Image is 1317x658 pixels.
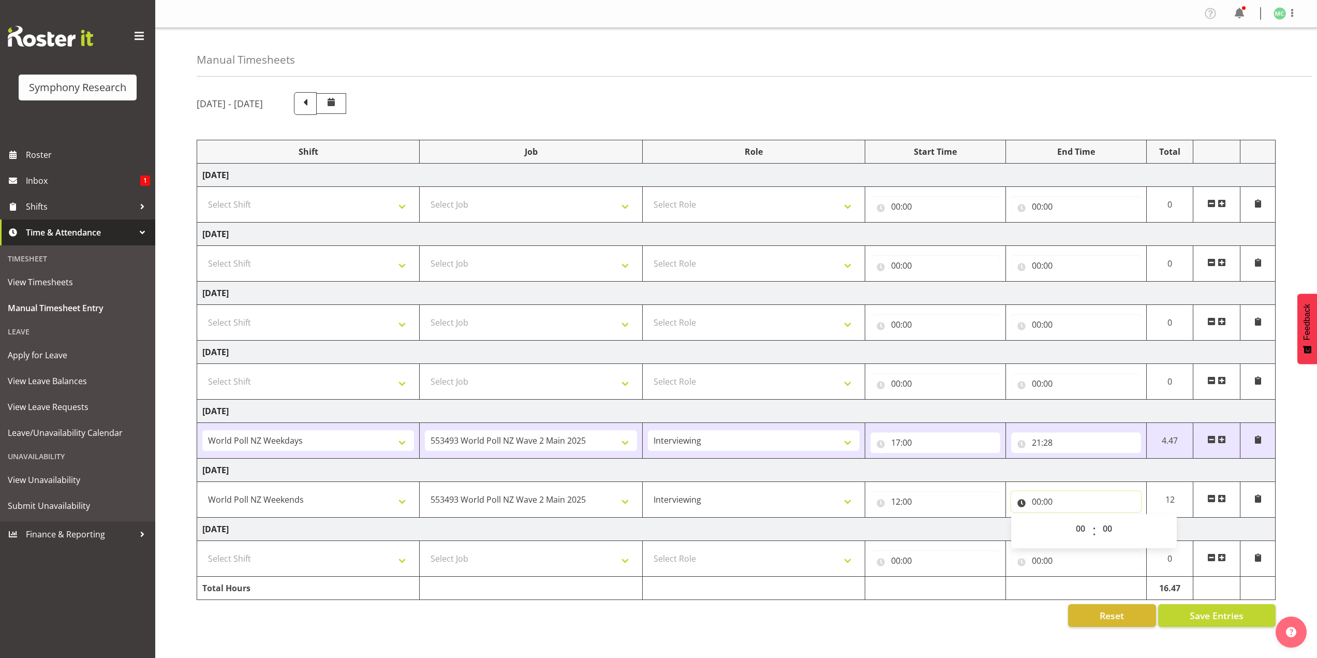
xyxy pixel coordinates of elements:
td: [DATE] [197,223,1276,246]
span: View Timesheets [8,274,147,290]
td: 16.47 [1146,577,1193,600]
td: [DATE] [197,459,1276,482]
input: Click to select... [1011,432,1141,453]
td: Total Hours [197,577,420,600]
span: 1 [140,176,150,186]
span: Reset [1100,609,1124,622]
img: matthew-coleman1906.jpg [1274,7,1286,20]
input: Click to select... [1011,491,1141,512]
span: View Leave Balances [8,373,147,389]
input: Click to select... [870,373,1000,394]
a: View Unavailability [3,467,153,493]
td: [DATE] [197,400,1276,423]
span: Leave/Unavailability Calendar [8,425,147,441]
td: 0 [1146,364,1193,400]
input: Click to select... [1011,373,1141,394]
td: 0 [1146,305,1193,341]
div: Role [648,145,860,158]
input: Click to select... [870,491,1000,512]
a: View Timesheets [3,269,153,295]
input: Click to select... [870,432,1000,453]
button: Feedback - Show survey [1297,294,1317,364]
input: Click to select... [870,255,1000,276]
td: 12 [1146,482,1193,518]
td: 0 [1146,246,1193,282]
div: Shift [202,145,414,158]
h4: Manual Timesheets [197,54,295,66]
input: Click to select... [870,196,1000,217]
div: Leave [3,321,153,342]
span: View Unavailability [8,472,147,488]
td: 0 [1146,541,1193,577]
button: Save Entries [1158,604,1276,627]
div: Job [425,145,637,158]
div: End Time [1011,145,1141,158]
span: Save Entries [1190,609,1244,622]
span: Shifts [26,199,135,214]
span: Apply for Leave [8,347,147,363]
h5: [DATE] - [DATE] [197,98,263,109]
input: Click to select... [1011,255,1141,276]
div: Unavailability [3,446,153,467]
div: Start Time [870,145,1000,158]
input: Click to select... [1011,550,1141,571]
a: Leave/Unavailability Calendar [3,420,153,446]
div: Timesheet [3,248,153,269]
td: 0 [1146,187,1193,223]
td: [DATE] [197,282,1276,305]
img: Rosterit website logo [8,26,93,47]
span: Submit Unavailability [8,498,147,514]
span: : [1092,518,1096,544]
div: Symphony Research [29,80,126,95]
td: [DATE] [197,164,1276,187]
div: Total [1152,145,1188,158]
input: Click to select... [870,314,1000,335]
td: [DATE] [197,341,1276,364]
td: 4.47 [1146,423,1193,459]
img: help-xxl-2.png [1286,627,1296,637]
span: Manual Timesheet Entry [8,300,147,316]
a: Apply for Leave [3,342,153,368]
a: View Leave Balances [3,368,153,394]
input: Click to select... [870,550,1000,571]
a: Submit Unavailability [3,493,153,519]
span: Inbox [26,173,140,188]
input: Click to select... [1011,196,1141,217]
span: Finance & Reporting [26,527,135,542]
span: Time & Attendance [26,225,135,240]
span: View Leave Requests [8,399,147,415]
button: Reset [1068,604,1156,627]
a: Manual Timesheet Entry [3,295,153,321]
span: Feedback [1303,304,1312,340]
a: View Leave Requests [3,394,153,420]
input: Click to select... [1011,314,1141,335]
span: Roster [26,147,150,163]
td: [DATE] [197,518,1276,541]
